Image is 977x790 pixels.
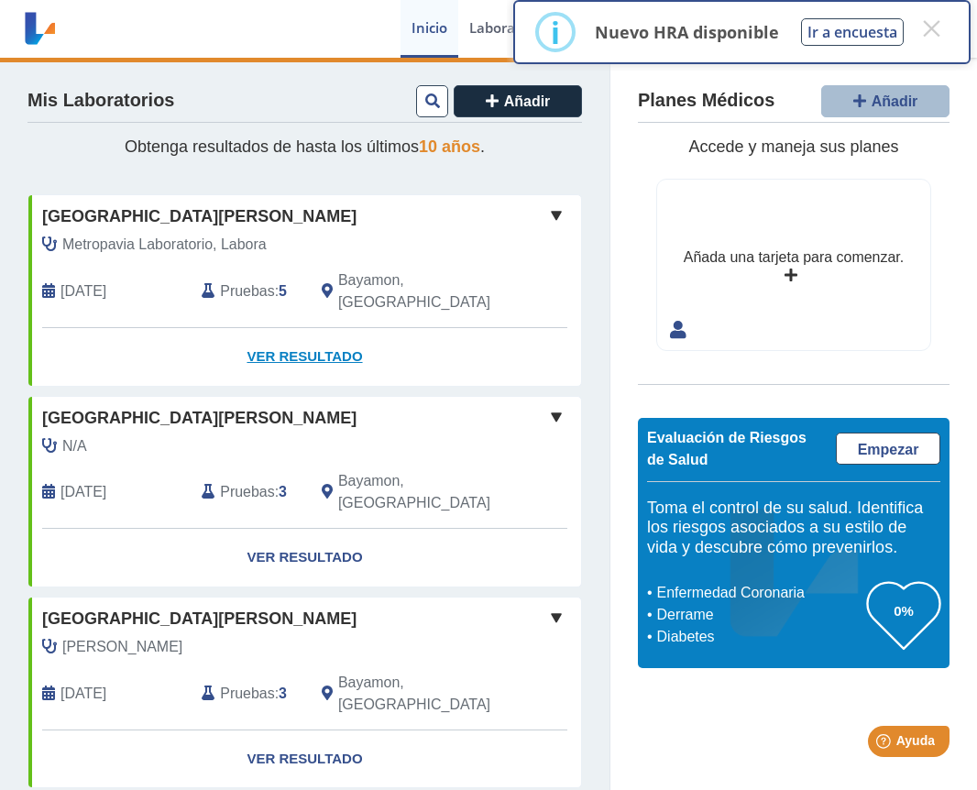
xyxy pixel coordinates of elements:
[338,672,494,716] span: Bayamon, PR
[915,12,948,45] button: Close this dialog
[62,636,182,658] span: Melendez Ayala, Raul
[867,599,940,622] h3: 0%
[62,234,267,256] span: Metropavia Laboratorio, Labora
[551,16,560,49] div: i
[338,269,494,313] span: Bayamon, PR
[188,269,308,313] div: :
[338,470,494,514] span: Bayamon, PR
[220,280,274,302] span: Pruebas
[858,442,919,457] span: Empezar
[595,21,779,43] p: Nuevo HRA disponible
[647,430,807,467] span: Evaluación de Riesgos de Salud
[647,499,940,558] h5: Toma el control de su salud. Identifica los riesgos asociados a su estilo de vida y descubre cómo...
[801,18,904,46] button: Ir a encuesta
[42,607,357,631] span: [GEOGRAPHIC_DATA][PERSON_NAME]
[62,435,87,457] span: N/A
[279,484,287,499] b: 3
[279,283,287,299] b: 5
[188,672,308,716] div: :
[872,93,918,109] span: Añadir
[279,686,287,701] b: 3
[28,328,581,386] a: Ver Resultado
[188,470,308,514] div: :
[42,406,357,431] span: [GEOGRAPHIC_DATA][PERSON_NAME]
[652,582,867,604] li: Enfermedad Coronaria
[42,204,357,229] span: [GEOGRAPHIC_DATA][PERSON_NAME]
[28,529,581,587] a: Ver Resultado
[125,137,485,156] span: Obtenga resultados de hasta los últimos .
[821,85,950,117] button: Añadir
[638,90,774,112] h4: Planes Médicos
[504,93,551,109] span: Añadir
[60,481,106,503] span: 2023-09-29
[220,481,274,503] span: Pruebas
[220,683,274,705] span: Pruebas
[684,247,904,269] div: Añada una tarjeta para comenzar.
[28,730,581,788] a: Ver Resultado
[60,683,106,705] span: 2022-11-15
[814,719,957,770] iframe: Help widget launcher
[836,433,940,465] a: Empezar
[652,604,867,626] li: Derrame
[419,137,480,156] span: 10 años
[60,280,106,302] span: 2025-09-16
[652,626,867,648] li: Diabetes
[688,137,898,156] span: Accede y maneja sus planes
[454,85,582,117] button: Añadir
[27,90,174,112] h4: Mis Laboratorios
